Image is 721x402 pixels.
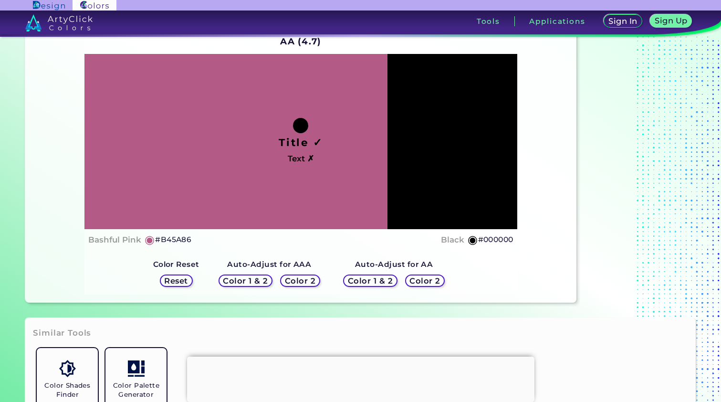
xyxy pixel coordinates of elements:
h1: Title ✓ [279,135,323,149]
h3: Tools [477,18,500,25]
h5: ◉ [145,234,155,245]
h4: Bashful Pink [88,233,141,247]
img: icon_col_pal_col.svg [128,360,145,377]
h5: ◉ [468,234,478,245]
h5: Color Palette Generator [109,381,163,399]
h4: Black [441,233,464,247]
h5: Color 2 [409,277,440,285]
h3: Applications [529,18,585,25]
h5: #000000 [478,233,513,246]
h5: Sign Up [655,17,687,24]
h5: Reset [164,277,188,285]
a: Sign In [604,14,643,28]
a: Sign Up [650,14,692,28]
h5: Color 1 & 2 [223,277,268,285]
h2: AA (4.7) [276,31,326,52]
h5: #B45A86 [155,233,191,246]
h5: Color 1 & 2 [348,277,393,285]
img: ArtyClick Design logo [33,1,65,10]
img: icon_color_shades.svg [59,360,76,377]
h5: Color 2 [285,277,315,285]
img: logo_artyclick_colors_white.svg [25,14,93,32]
strong: Auto-Adjust for AAA [227,260,311,269]
h4: Text ✗ [288,152,314,166]
h5: Color Shades Finder [41,381,94,399]
h5: Sign In [608,17,637,25]
iframe: Advertisement [187,357,534,400]
strong: Color Reset [153,260,199,269]
strong: Auto-Adjust for AA [355,260,433,269]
